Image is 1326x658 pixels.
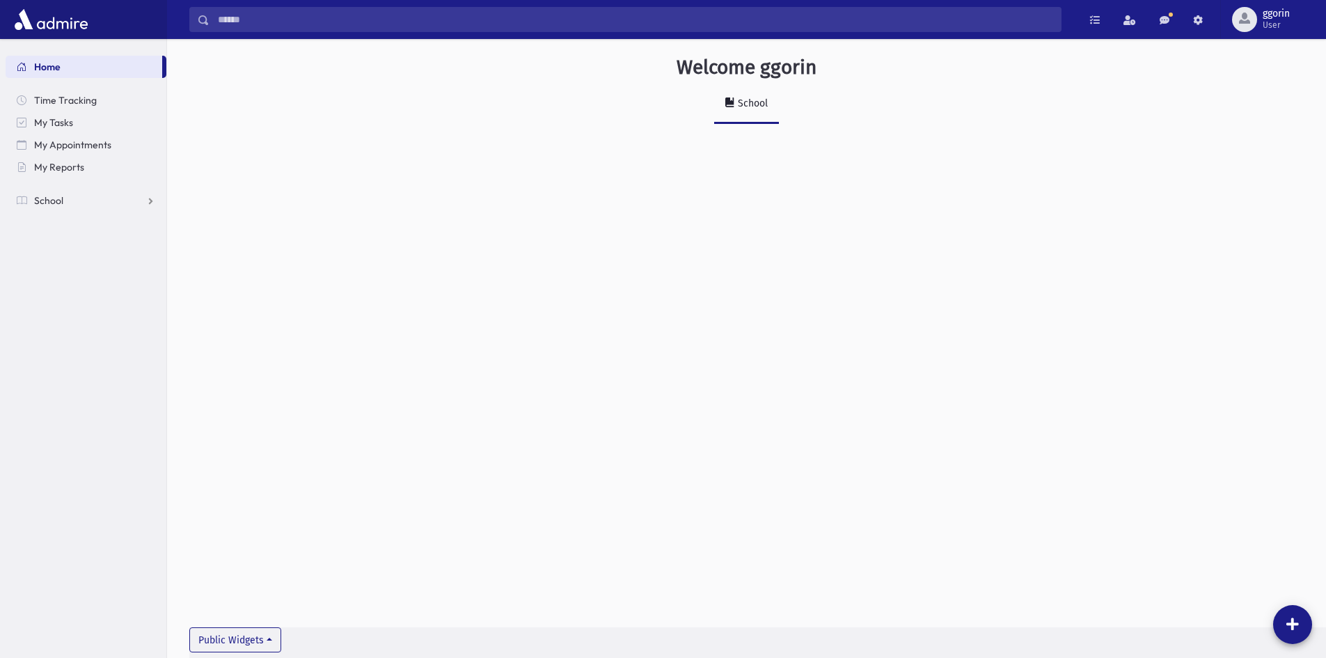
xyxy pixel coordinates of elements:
[189,627,281,652] button: Public Widgets
[6,56,162,78] a: Home
[6,189,166,212] a: School
[677,56,816,79] h3: Welcome ggorin
[11,6,91,33] img: AdmirePro
[6,134,166,156] a: My Appointments
[1263,19,1290,31] span: User
[6,156,166,178] a: My Reports
[735,97,768,109] div: School
[34,61,61,73] span: Home
[1263,8,1290,19] span: ggorin
[34,94,97,107] span: Time Tracking
[34,194,63,207] span: School
[34,116,73,129] span: My Tasks
[714,85,779,124] a: School
[6,111,166,134] a: My Tasks
[34,139,111,151] span: My Appointments
[6,89,166,111] a: Time Tracking
[34,161,84,173] span: My Reports
[210,7,1061,32] input: Search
